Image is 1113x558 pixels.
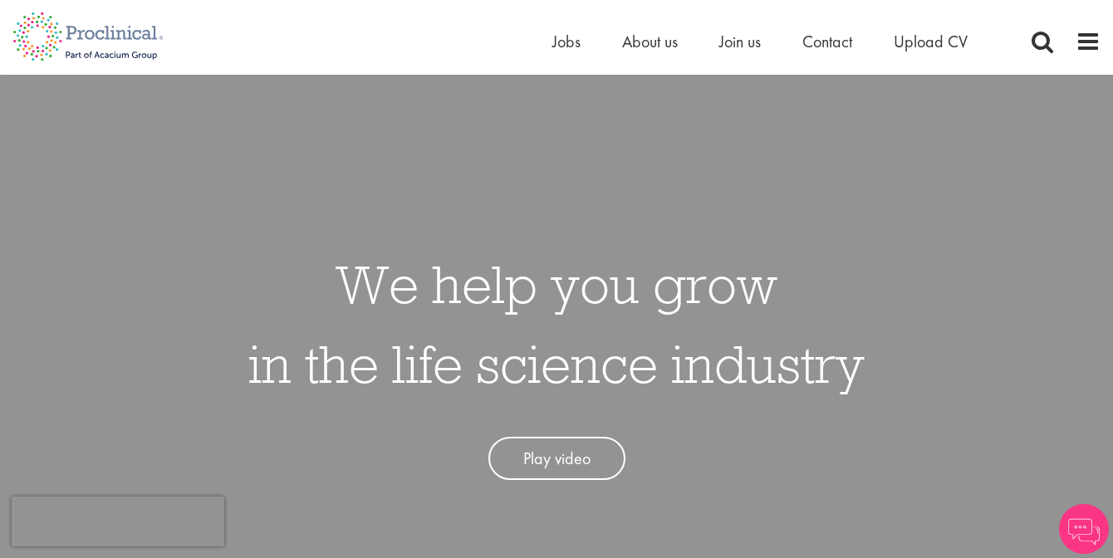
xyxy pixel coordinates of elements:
[488,437,625,481] a: Play video
[552,31,581,52] a: Jobs
[894,31,968,52] a: Upload CV
[622,31,678,52] a: About us
[1059,504,1109,554] img: Chatbot
[248,244,865,404] h1: We help you grow in the life science industry
[719,31,761,52] a: Join us
[802,31,852,52] a: Contact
